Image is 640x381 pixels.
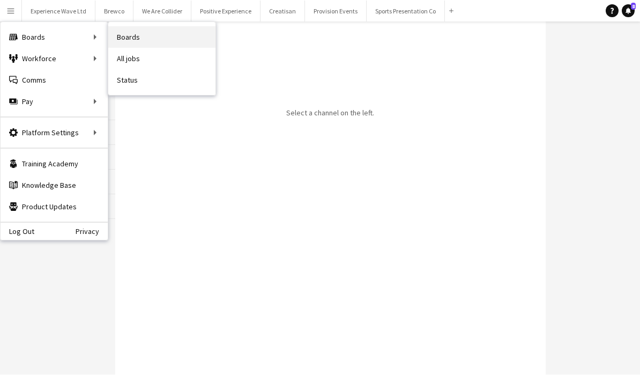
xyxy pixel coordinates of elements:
a: Log Out [1,227,34,236]
a: All jobs [108,48,215,69]
a: Status [108,69,215,91]
span: 8 [631,3,636,10]
div: Pay [1,91,108,112]
div: Boards [1,26,108,48]
a: Knowledge Base [1,174,108,196]
a: Training Academy [1,153,108,174]
button: Creatisan [261,1,305,21]
div: Platform Settings [1,122,108,143]
a: Product Updates [1,196,108,217]
button: Sports Presentation Co [367,1,445,21]
button: Brewco [95,1,133,21]
p: Select a channel on the left. [286,108,374,118]
button: Experience Wave Ltd [22,1,95,21]
button: Positive Experience [191,1,261,21]
button: We Are Collider [133,1,191,21]
div: Workforce [1,48,108,69]
a: Privacy [76,227,108,236]
a: Comms [1,69,108,91]
button: Provision Events [305,1,367,21]
a: Boards [108,26,215,48]
a: 8 [622,4,635,17]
